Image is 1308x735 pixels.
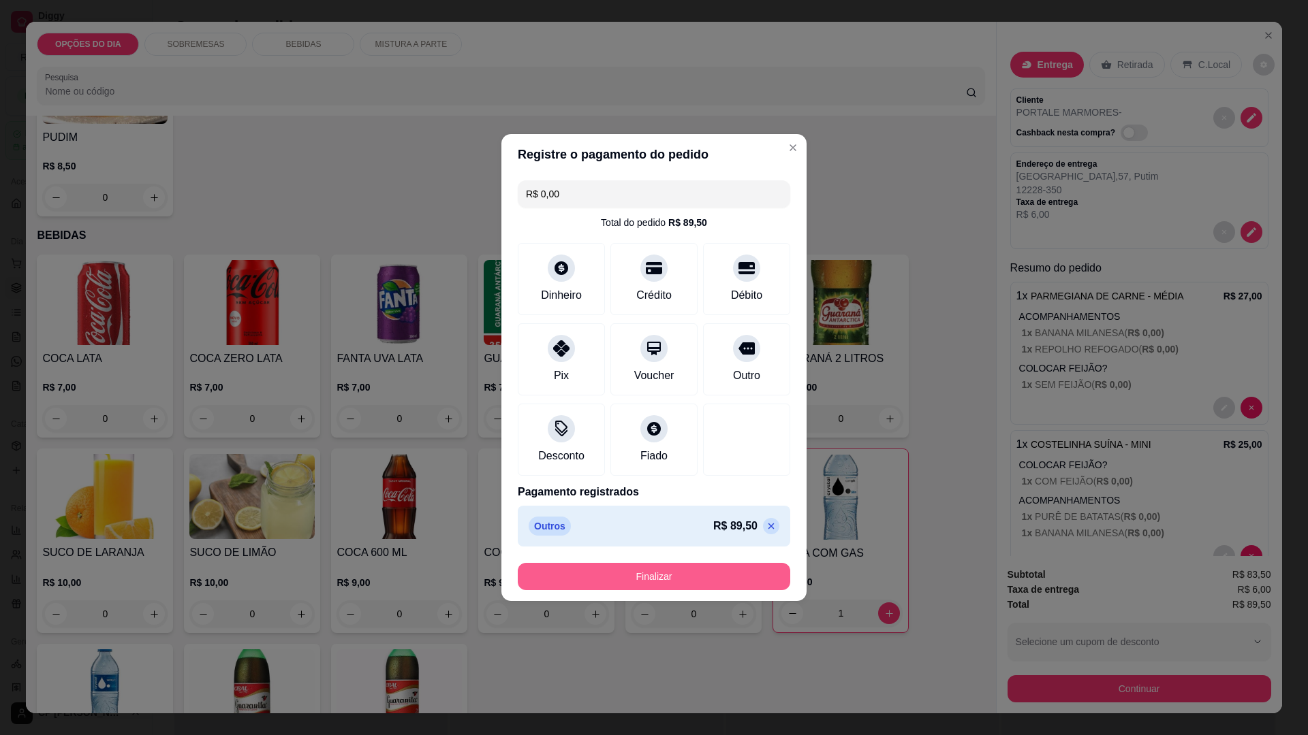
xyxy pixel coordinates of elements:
[518,563,790,590] button: Finalizar
[713,518,758,534] p: R$ 89,50
[733,367,760,384] div: Outro
[538,448,585,464] div: Desconto
[518,484,790,500] p: Pagamento registrados
[640,448,668,464] div: Fiado
[601,216,707,229] div: Total do pedido
[554,367,569,384] div: Pix
[668,216,707,229] div: R$ 89,50
[501,134,807,175] header: Registre o pagamento do pedido
[636,287,672,304] div: Crédito
[529,517,571,536] p: Outros
[541,287,582,304] div: Dinheiro
[782,137,804,159] button: Close
[526,180,782,208] input: Ex.: hambúrguer de cordeiro
[731,287,762,304] div: Débito
[634,367,674,384] div: Voucher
